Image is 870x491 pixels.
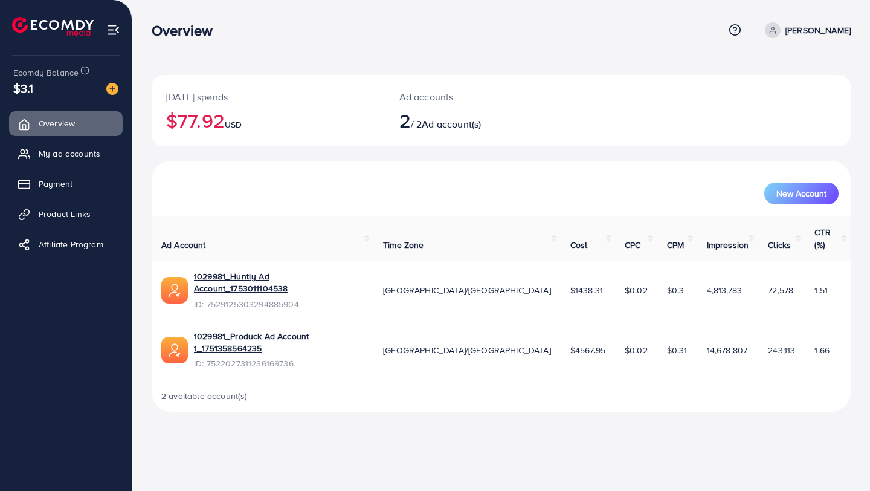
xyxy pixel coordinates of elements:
[194,357,364,369] span: ID: 7522027311236169736
[166,89,370,104] p: [DATE] spends
[39,148,100,160] span: My ad accounts
[9,141,123,166] a: My ad accounts
[785,23,851,37] p: [PERSON_NAME]
[106,83,118,95] img: image
[570,239,588,251] span: Cost
[161,390,248,402] span: 2 available account(s)
[760,22,851,38] a: [PERSON_NAME]
[707,239,749,251] span: Impression
[225,119,242,131] span: USD
[399,89,545,104] p: Ad accounts
[764,183,839,204] button: New Account
[819,437,861,482] iframe: Chat
[383,284,551,296] span: [GEOGRAPHIC_DATA]/[GEOGRAPHIC_DATA]
[194,270,364,295] a: 1029981_Huntly Ad Account_1753011104538
[625,284,648,296] span: $0.02
[399,109,545,132] h2: / 2
[39,178,72,190] span: Payment
[161,337,188,363] img: ic-ads-acc.e4c84228.svg
[707,344,748,356] span: 14,678,807
[13,67,79,79] span: Ecomdy Balance
[166,109,370,132] h2: $77.92
[161,277,188,304] img: ic-ads-acc.e4c84228.svg
[814,284,828,296] span: 1.51
[39,208,91,220] span: Product Links
[776,189,826,198] span: New Account
[161,239,206,251] span: Ad Account
[625,239,640,251] span: CPC
[9,172,123,196] a: Payment
[39,238,103,250] span: Affiliate Program
[9,232,123,256] a: Affiliate Program
[667,344,688,356] span: $0.31
[194,330,364,355] a: 1029981_Produck Ad Account 1_1751358564235
[13,79,34,97] span: $3.1
[39,117,75,129] span: Overview
[667,284,685,296] span: $0.3
[383,239,424,251] span: Time Zone
[707,284,742,296] span: 4,813,783
[814,344,830,356] span: 1.66
[106,23,120,37] img: menu
[570,284,603,296] span: $1438.31
[194,298,364,310] span: ID: 7529125303294885904
[625,344,648,356] span: $0.02
[768,344,795,356] span: 243,113
[12,17,94,36] img: logo
[383,344,551,356] span: [GEOGRAPHIC_DATA]/[GEOGRAPHIC_DATA]
[667,239,684,251] span: CPM
[768,284,793,296] span: 72,578
[768,239,791,251] span: Clicks
[9,202,123,226] a: Product Links
[814,226,830,250] span: CTR (%)
[152,22,222,39] h3: Overview
[570,344,605,356] span: $4567.95
[422,117,481,131] span: Ad account(s)
[9,111,123,135] a: Overview
[399,106,411,134] span: 2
